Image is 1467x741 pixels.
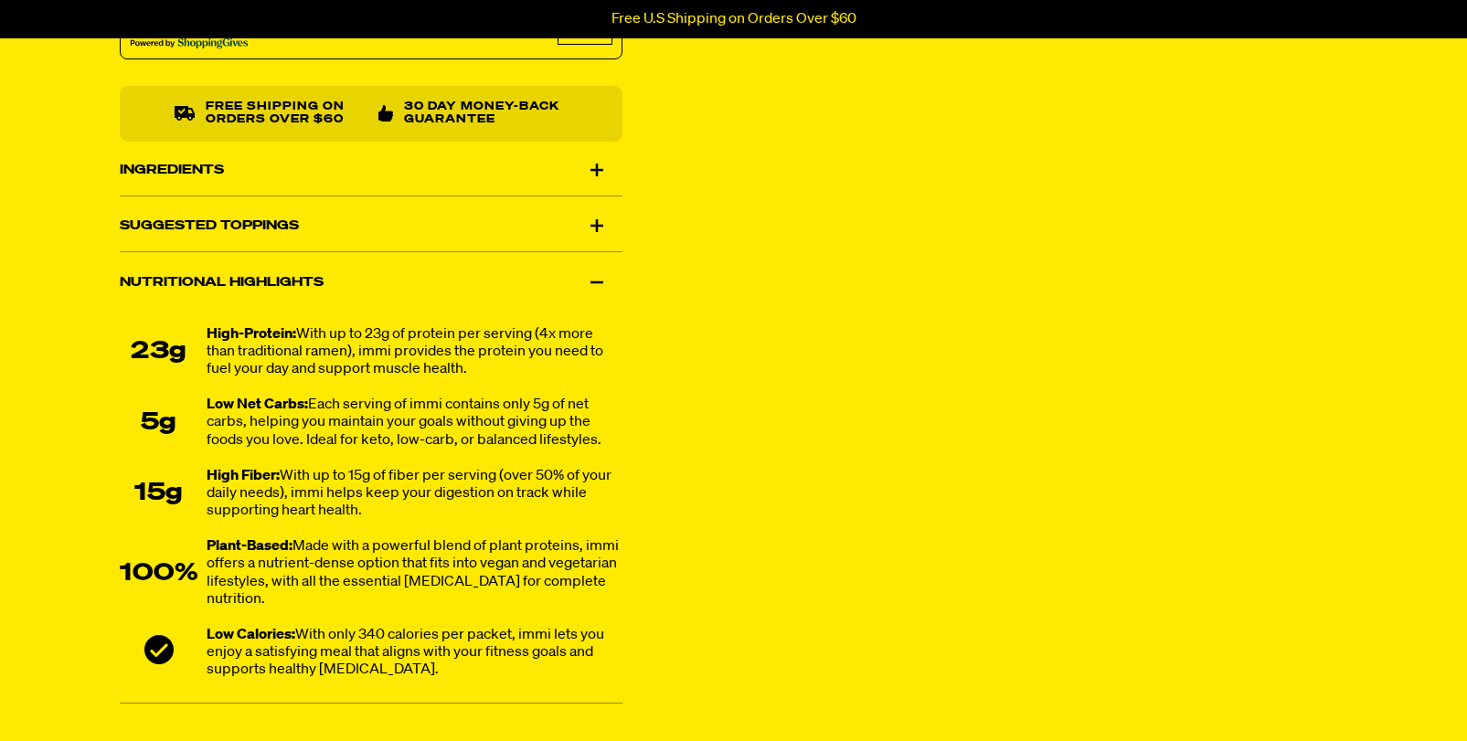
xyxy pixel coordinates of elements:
[130,37,249,49] img: Powered By ShoppingGives
[207,326,622,379] div: With up to 23g of protein per serving (4x more than traditional ramen), immi provides the protein...
[207,628,295,642] strong: Low Calories:
[207,627,622,680] div: With only 340 calories per packet, immi lets you enjoy a satisfying meal that aligns with your fi...
[120,257,622,308] div: Nutritional Highlights
[120,339,197,366] div: 23g
[404,101,568,127] p: 30 Day Money-Back Guarantee
[207,540,292,555] strong: Plant-Based:
[120,144,622,196] div: Ingredients
[207,327,296,342] strong: High-Protein:
[120,409,197,437] div: 5g
[120,560,197,588] div: 100%
[207,398,308,413] strong: Low Net Carbs:
[120,200,622,251] div: Suggested Toppings
[205,101,363,127] p: Free shipping on orders over $60
[120,481,197,508] div: 15g
[207,468,622,521] div: With up to 15g of fiber per serving (over 50% of your daily needs), immi helps keep your digestio...
[9,656,197,732] iframe: Marketing Popup
[611,11,856,27] p: Free U.S Shipping on Orders Over $60
[207,539,622,609] div: Made with a powerful blend of plant proteins, immi offers a nutrient-dense option that fits into ...
[207,397,622,450] div: Each serving of immi contains only 5g of net carbs, helping you maintain your goals without givin...
[207,469,280,483] strong: High Fiber:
